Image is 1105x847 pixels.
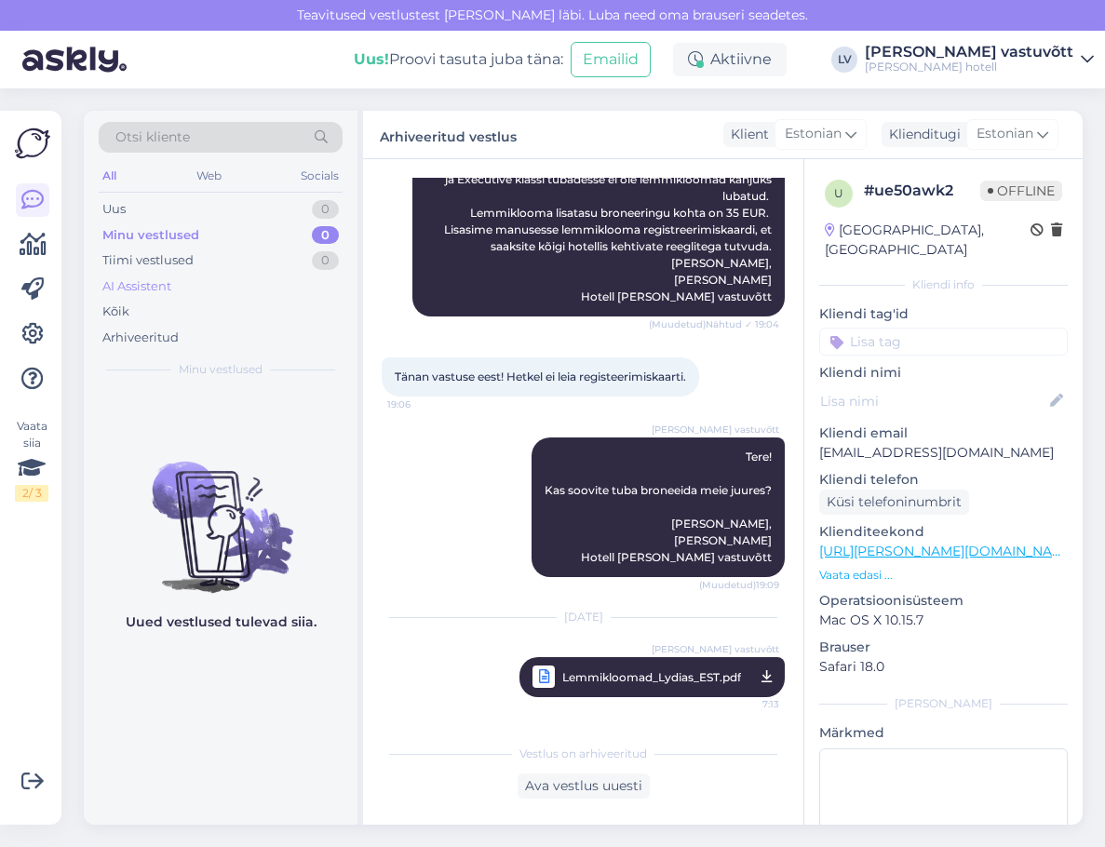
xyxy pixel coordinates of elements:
[15,418,48,502] div: Vaata siia
[819,423,1068,443] p: Kliendi email
[865,45,1073,60] div: [PERSON_NAME] vastuvõtt
[980,181,1062,201] span: Offline
[115,128,190,147] span: Otsi kliente
[865,45,1094,74] a: [PERSON_NAME] vastuvõtt[PERSON_NAME] hotell
[652,423,779,437] span: [PERSON_NAME] vastuvõtt
[518,773,650,799] div: Ava vestlus uuesti
[723,125,769,144] div: Klient
[865,60,1073,74] div: [PERSON_NAME] hotell
[15,126,50,161] img: Askly Logo
[562,665,741,689] span: Lemmikloomad_Lydias_EST.pdf
[102,329,179,347] div: Arhiveeritud
[819,723,1068,743] p: Märkmed
[699,578,779,592] span: (Muudetud) 19:09
[819,363,1068,383] p: Kliendi nimi
[864,180,980,202] div: # ue50awk2
[819,611,1068,630] p: Mac OS X 10.15.7
[519,746,647,762] span: Vestlus on arhiveeritud
[126,612,317,632] p: Uued vestlused tulevad siia.
[354,50,389,68] b: Uus!
[819,591,1068,611] p: Operatsioonisüsteem
[102,251,194,270] div: Tiimi vestlused
[193,164,225,188] div: Web
[819,328,1068,356] input: Lisa tag
[312,226,339,245] div: 0
[571,42,651,77] button: Emailid
[831,47,857,73] div: LV
[819,276,1068,293] div: Kliendi info
[102,226,199,245] div: Minu vestlused
[15,485,48,502] div: 2 / 3
[380,122,517,147] label: Arhiveeritud vestlus
[84,428,357,596] img: No chats
[673,43,787,76] div: Aktiivne
[819,567,1068,584] p: Vaata edasi ...
[819,638,1068,657] p: Brauser
[519,657,785,697] a: [PERSON_NAME] vastuvõttLemmikloomad_Lydias_EST.pdf7:13
[834,186,843,200] span: u
[819,443,1068,463] p: [EMAIL_ADDRESS][DOMAIN_NAME]
[102,200,126,219] div: Uus
[652,642,779,656] span: [PERSON_NAME] vastuvõtt
[179,361,263,378] span: Minu vestlused
[395,370,686,383] span: Tänan vastuse eest! Hetkel ei leia registeerimiskaarti.
[387,397,457,411] span: 19:06
[819,470,1068,490] p: Kliendi telefon
[312,251,339,270] div: 0
[709,692,779,716] span: 7:13
[819,522,1068,542] p: Klienditeekond
[785,124,842,144] span: Estonian
[102,277,171,296] div: AI Assistent
[819,657,1068,677] p: Safari 18.0
[649,317,779,331] span: (Muudetud) Nähtud ✓ 19:04
[312,200,339,219] div: 0
[882,125,961,144] div: Klienditugi
[819,304,1068,324] p: Kliendi tag'id
[297,164,343,188] div: Socials
[354,48,563,71] div: Proovi tasuta juba täna:
[382,609,785,625] div: [DATE]
[825,221,1031,260] div: [GEOGRAPHIC_DATA], [GEOGRAPHIC_DATA]
[977,124,1033,144] span: Estonian
[99,164,120,188] div: All
[820,391,1046,411] input: Lisa nimi
[819,695,1068,712] div: [PERSON_NAME]
[819,490,969,515] div: Küsi telefoninumbrit
[102,302,129,321] div: Kõik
